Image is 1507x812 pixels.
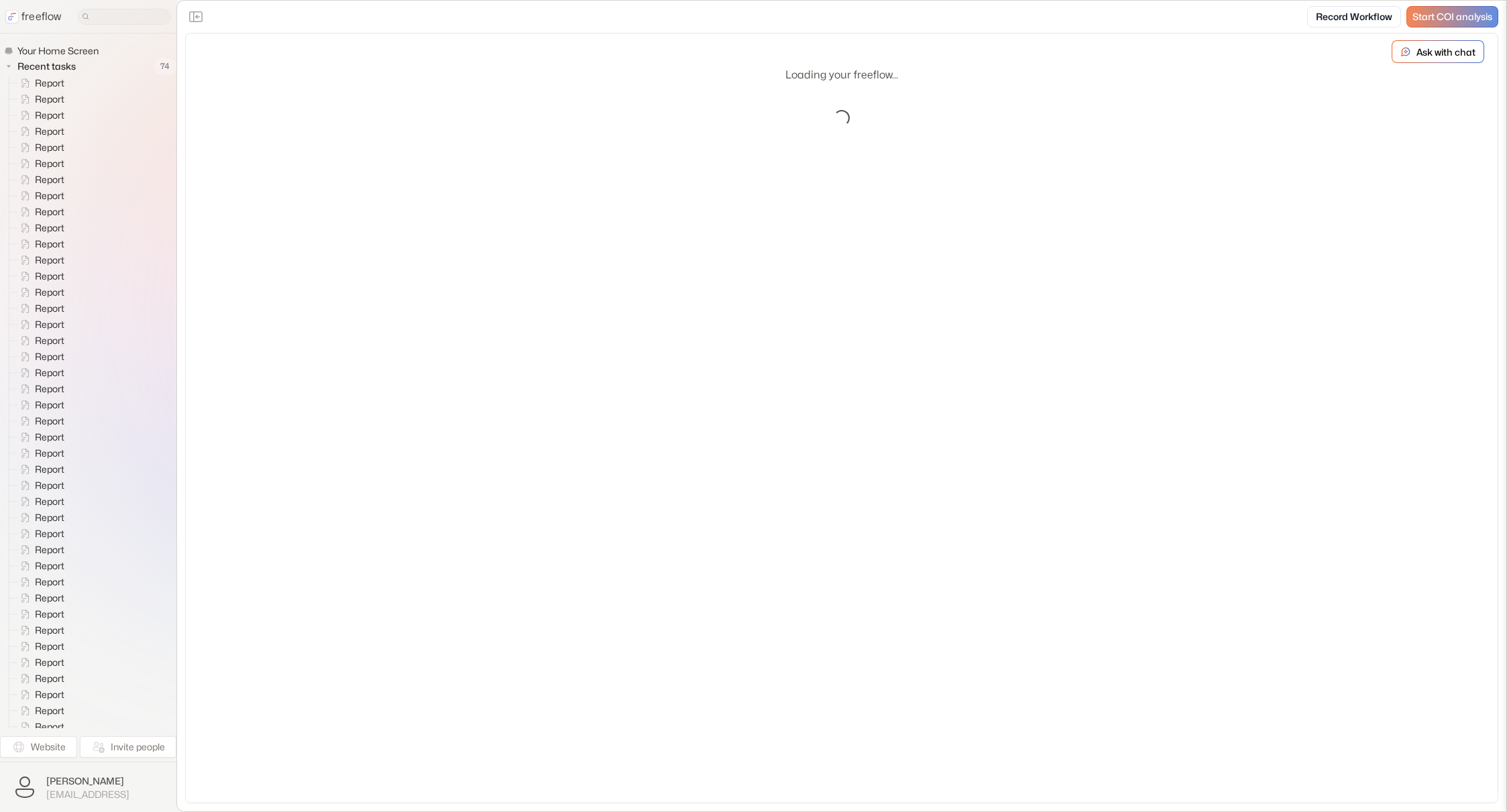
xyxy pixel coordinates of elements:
[154,58,176,75] span: 74
[9,687,70,703] a: Report
[32,543,68,557] span: Report
[32,221,68,235] span: Report
[46,774,129,788] span: [PERSON_NAME]
[9,445,70,461] a: Report
[32,591,68,605] span: Report
[32,559,68,573] span: Report
[9,638,70,654] a: Report
[46,789,129,801] span: [EMAIL_ADDRESS]
[9,413,70,429] a: Report
[32,720,68,734] span: Report
[9,654,70,671] a: Report
[9,91,70,107] a: Report
[32,479,68,492] span: Report
[32,76,68,90] span: Report
[4,58,81,74] button: Recent tasks
[32,205,68,219] span: Report
[9,333,70,349] a: Report
[9,381,70,397] a: Report
[32,141,68,154] span: Report
[4,44,104,58] a: Your Home Screen
[1412,11,1492,23] span: Start COI analysis
[9,365,70,381] a: Report
[9,107,70,123] a: Report
[9,510,70,526] a: Report
[32,334,68,347] span: Report
[32,414,68,428] span: Report
[9,606,70,622] a: Report
[9,268,70,284] a: Report
[15,60,80,73] span: Recent tasks
[9,220,70,236] a: Report
[9,558,70,574] a: Report
[32,688,68,701] span: Report
[9,477,70,494] a: Report
[32,640,68,653] span: Report
[9,622,70,638] a: Report
[32,527,68,540] span: Report
[9,703,70,719] a: Report
[32,93,68,106] span: Report
[9,284,70,300] a: Report
[32,495,68,508] span: Report
[32,463,68,476] span: Report
[32,704,68,717] span: Report
[32,350,68,363] span: Report
[32,656,68,669] span: Report
[32,318,68,331] span: Report
[785,67,898,83] p: Loading your freeflow...
[9,590,70,606] a: Report
[32,447,68,460] span: Report
[9,526,70,542] a: Report
[32,125,68,138] span: Report
[32,672,68,685] span: Report
[9,719,70,735] a: Report
[9,671,70,687] a: Report
[185,6,207,27] button: Close the sidebar
[32,270,68,283] span: Report
[21,9,62,25] p: freeflow
[9,252,70,268] a: Report
[32,173,68,186] span: Report
[9,172,70,188] a: Report
[9,300,70,316] a: Report
[9,204,70,220] a: Report
[32,109,68,122] span: Report
[32,624,68,637] span: Report
[9,188,70,204] a: Report
[9,123,70,139] a: Report
[32,575,68,589] span: Report
[9,429,70,445] a: Report
[32,607,68,621] span: Report
[9,349,70,365] a: Report
[9,236,70,252] a: Report
[15,44,103,58] span: Your Home Screen
[9,75,70,91] a: Report
[32,382,68,396] span: Report
[32,302,68,315] span: Report
[32,189,68,202] span: Report
[32,286,68,299] span: Report
[9,139,70,156] a: Report
[1406,6,1498,27] a: Start COI analysis
[9,316,70,333] a: Report
[32,366,68,380] span: Report
[32,237,68,251] span: Report
[8,770,168,804] button: [PERSON_NAME][EMAIL_ADDRESS]
[32,430,68,444] span: Report
[9,461,70,477] a: Report
[32,511,68,524] span: Report
[9,494,70,510] a: Report
[32,157,68,170] span: Report
[9,574,70,590] a: Report
[9,397,70,413] a: Report
[9,542,70,558] a: Report
[1307,6,1401,27] a: Record Workflow
[32,253,68,267] span: Report
[5,9,62,25] a: freeflow
[1416,45,1475,59] p: Ask with chat
[80,736,176,758] button: Invite people
[32,398,68,412] span: Report
[9,156,70,172] a: Report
